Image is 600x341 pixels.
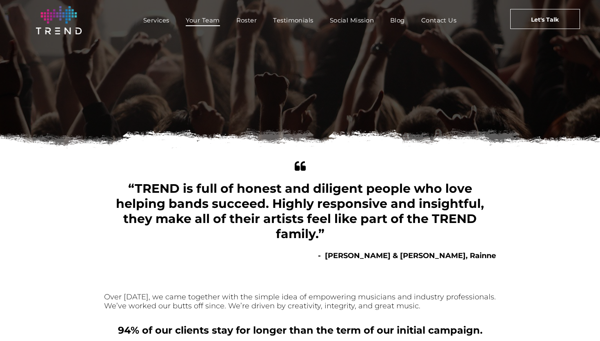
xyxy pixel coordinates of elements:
font: Over [DATE], we came together with the simple idea of empowering musicians and industry professio... [104,292,496,310]
b: 94% of our clients stay for longer than the term of our initial campaign. [118,324,482,336]
a: Your Team [178,14,228,26]
a: Blog [382,14,413,26]
a: Let's Talk [510,9,580,29]
a: Social Mission [322,14,382,26]
a: Services [135,14,178,26]
b: - [PERSON_NAME] & [PERSON_NAME], Rainne [318,251,496,260]
img: logo [36,6,82,34]
a: Roster [228,14,265,26]
a: Contact Us [413,14,465,26]
span: “TREND is full of honest and diligent people who love helping bands succeed. Highly responsive an... [116,181,484,241]
span: Let's Talk [531,9,559,30]
a: Testimonials [265,14,321,26]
